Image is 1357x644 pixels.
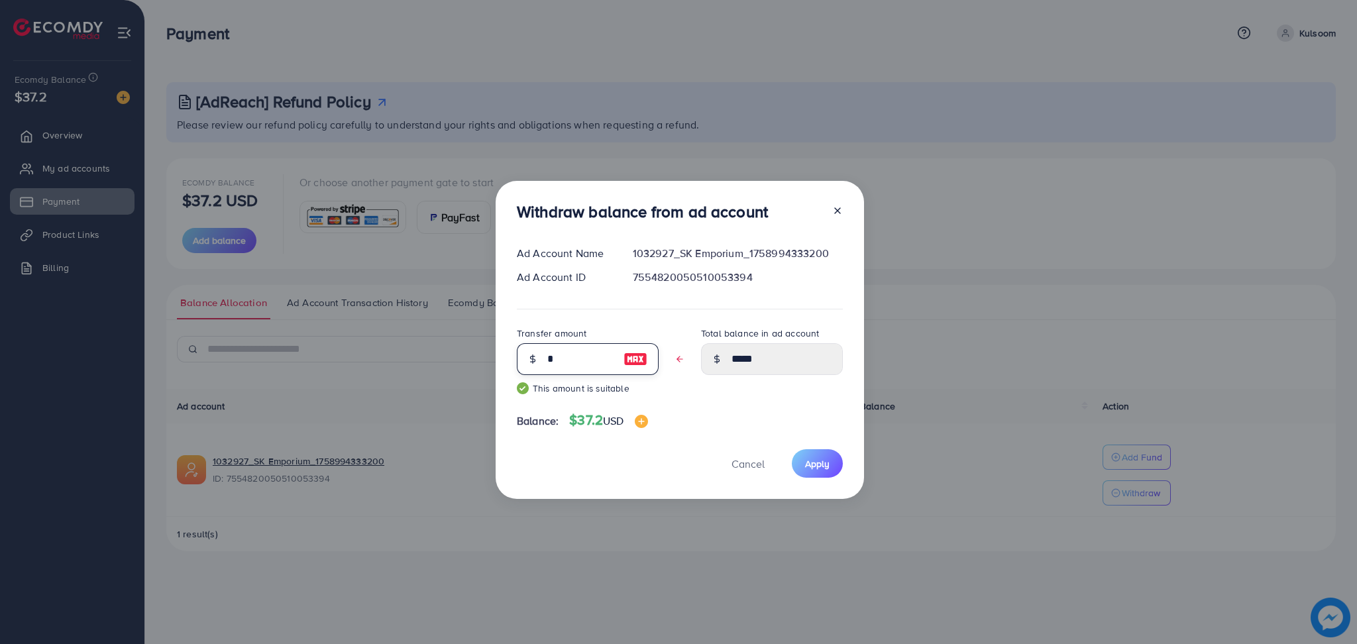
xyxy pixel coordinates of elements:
button: Cancel [715,449,781,478]
img: guide [517,382,529,394]
small: This amount is suitable [517,382,659,395]
label: Transfer amount [517,327,586,340]
h4: $37.2 [569,412,647,429]
div: 1032927_SK Emporium_1758994333200 [622,246,853,261]
span: Balance: [517,413,559,429]
label: Total balance in ad account [701,327,819,340]
h3: Withdraw balance from ad account [517,202,768,221]
div: Ad Account Name [506,246,622,261]
img: image [635,415,648,428]
div: 7554820050510053394 [622,270,853,285]
img: image [624,351,647,367]
span: Cancel [732,456,765,471]
button: Apply [792,449,843,478]
span: USD [603,413,624,428]
div: Ad Account ID [506,270,622,285]
span: Apply [805,457,830,470]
